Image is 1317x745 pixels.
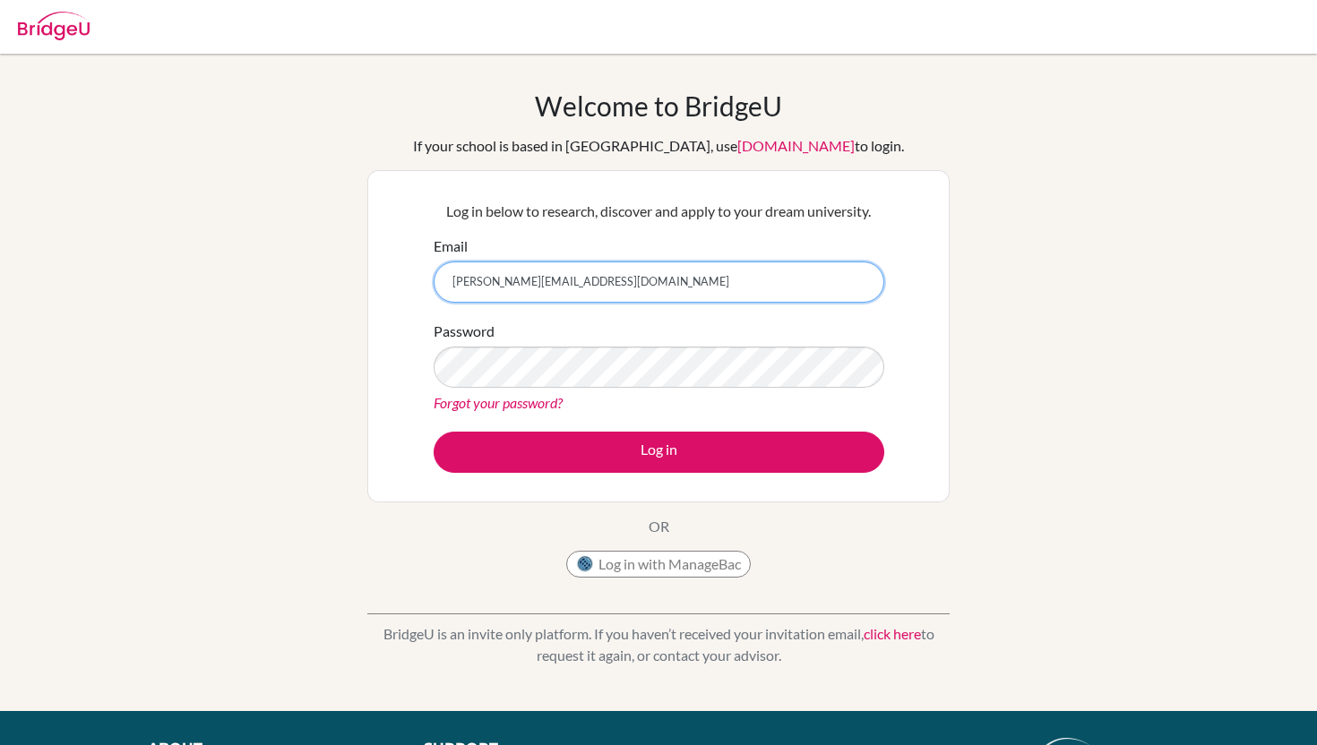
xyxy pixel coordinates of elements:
[434,321,495,342] label: Password
[413,135,904,157] div: If your school is based in [GEOGRAPHIC_DATA], use to login.
[434,432,884,473] button: Log in
[434,201,884,222] p: Log in below to research, discover and apply to your dream university.
[367,623,950,666] p: BridgeU is an invite only platform. If you haven’t received your invitation email, to request it ...
[434,394,563,411] a: Forgot your password?
[18,12,90,40] img: Bridge-U
[535,90,782,122] h1: Welcome to BridgeU
[864,625,921,642] a: click here
[737,137,855,154] a: [DOMAIN_NAME]
[566,551,751,578] button: Log in with ManageBac
[434,235,468,257] label: Email
[649,516,669,537] p: OR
